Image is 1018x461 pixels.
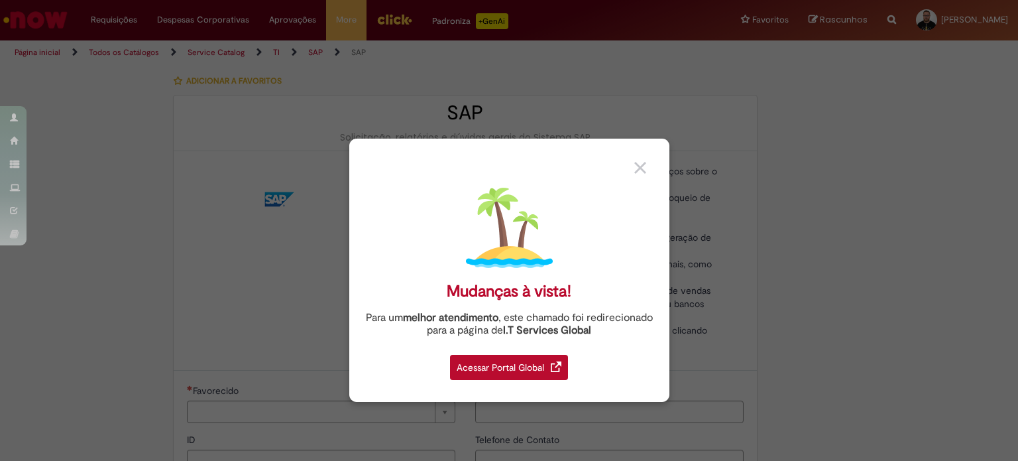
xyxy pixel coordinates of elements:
[466,184,553,271] img: island.png
[450,355,568,380] div: Acessar Portal Global
[359,312,659,337] div: Para um , este chamado foi redirecionado para a página de
[551,362,561,372] img: redirect_link.png
[403,311,498,324] strong: melhor atendimento
[450,348,568,380] a: Acessar Portal Global
[634,162,646,174] img: close_button_grey.png
[447,282,571,301] div: Mudanças à vista!
[503,316,591,337] a: I.T Services Global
